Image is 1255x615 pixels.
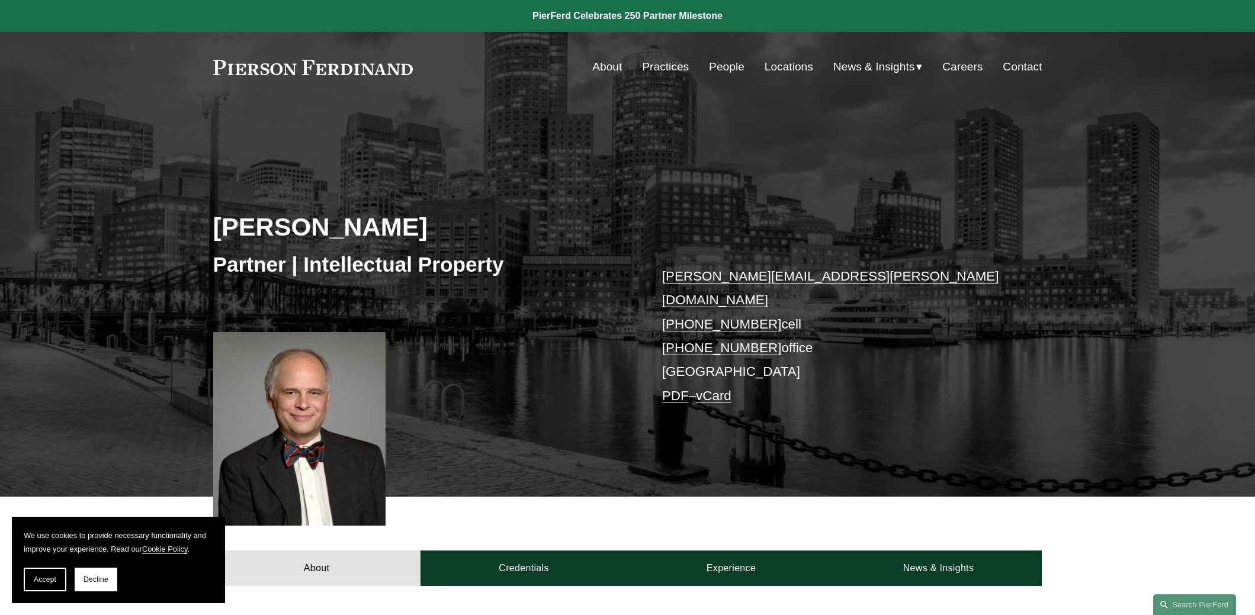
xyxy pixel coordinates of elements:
[1153,594,1236,615] a: Search this site
[12,517,225,603] section: Cookie banner
[1003,56,1042,78] a: Contact
[765,56,813,78] a: Locations
[592,56,622,78] a: About
[662,265,1007,408] p: cell office [GEOGRAPHIC_DATA] –
[709,56,744,78] a: People
[833,56,923,78] a: folder dropdown
[942,56,983,78] a: Careers
[75,568,117,591] button: Decline
[662,317,782,331] a: [PHONE_NUMBER]
[213,550,421,586] a: About
[642,56,689,78] a: Practices
[662,340,782,355] a: [PHONE_NUMBER]
[834,550,1042,586] a: News & Insights
[213,252,628,278] h3: Partner | Intellectual Property
[662,388,689,403] a: PDF
[662,269,999,307] a: [PERSON_NAME][EMAIL_ADDRESS][PERSON_NAME][DOMAIN_NAME]
[421,550,628,586] a: Credentials
[142,545,188,553] a: Cookie Policy
[24,529,213,556] p: We use cookies to provide necessary functionality and improve your experience. Read our .
[833,57,915,78] span: News & Insights
[213,211,628,242] h2: [PERSON_NAME]
[84,575,108,584] span: Decline
[24,568,66,591] button: Accept
[34,575,56,584] span: Accept
[696,388,731,403] a: vCard
[628,550,835,586] a: Experience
